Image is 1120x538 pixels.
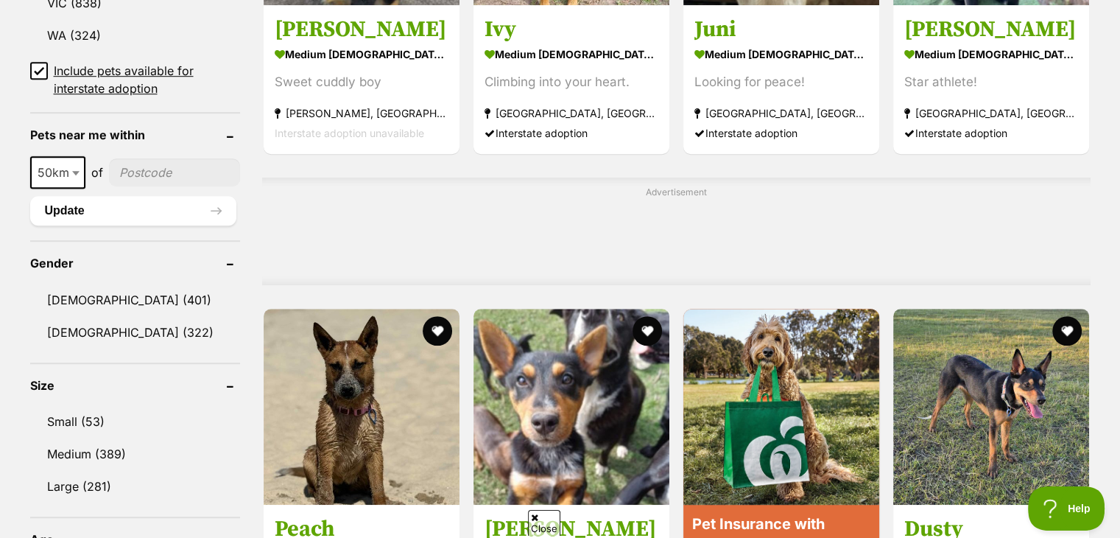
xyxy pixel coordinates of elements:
strong: medium [DEMOGRAPHIC_DATA] Dog [485,43,658,65]
header: Pets near me within [30,128,240,142]
strong: [GEOGRAPHIC_DATA], [GEOGRAPHIC_DATA] [904,103,1078,123]
a: WA (324) [30,20,240,51]
button: favourite [423,316,452,346]
h3: [PERSON_NAME] [904,15,1078,43]
div: Interstate adoption [485,123,658,143]
input: postcode [109,158,240,186]
h3: Juni [694,15,868,43]
header: Gender [30,256,240,270]
div: Climbing into your heart. [485,72,658,92]
a: Medium (389) [30,439,240,469]
span: of [91,164,103,181]
button: favourite [1052,316,1082,346]
div: Interstate adoption [694,123,868,143]
div: Star athlete! [904,72,1078,92]
span: Include pets available for interstate adoption [54,62,240,97]
a: Ivy medium [DEMOGRAPHIC_DATA] Dog Climbing into your heart. [GEOGRAPHIC_DATA], [GEOGRAPHIC_DATA] ... [473,4,669,154]
span: 50km [32,162,84,183]
div: Sweet cuddly boy [275,72,448,92]
div: Interstate adoption [904,123,1078,143]
span: Interstate adoption unavailable [275,127,424,139]
span: Close [528,510,560,536]
a: Large (281) [30,471,240,502]
div: Looking for peace! [694,72,868,92]
a: [PERSON_NAME] medium [DEMOGRAPHIC_DATA] Dog Sweet cuddly boy [PERSON_NAME], [GEOGRAPHIC_DATA] Int... [264,4,459,154]
strong: medium [DEMOGRAPHIC_DATA] Dog [694,43,868,65]
header: Size [30,379,240,392]
a: [DEMOGRAPHIC_DATA] (322) [30,317,240,348]
a: Juni medium [DEMOGRAPHIC_DATA] Dog Looking for peace! [GEOGRAPHIC_DATA], [GEOGRAPHIC_DATA] Inters... [683,4,879,154]
a: Include pets available for interstate adoption [30,62,240,97]
span: 50km [30,156,85,189]
img: Dusty - Australian Kelpie Dog [893,309,1089,505]
strong: medium [DEMOGRAPHIC_DATA] Dog [904,43,1078,65]
div: Advertisement [262,178,1091,285]
a: [PERSON_NAME] medium [DEMOGRAPHIC_DATA] Dog Star athlete! [GEOGRAPHIC_DATA], [GEOGRAPHIC_DATA] In... [893,4,1089,154]
strong: medium [DEMOGRAPHIC_DATA] Dog [275,43,448,65]
strong: [GEOGRAPHIC_DATA], [GEOGRAPHIC_DATA] [485,103,658,123]
button: favourite [633,316,662,346]
a: Small (53) [30,406,240,437]
strong: [PERSON_NAME], [GEOGRAPHIC_DATA] [275,103,448,123]
h3: [PERSON_NAME] [275,15,448,43]
button: Update [30,196,236,226]
a: [DEMOGRAPHIC_DATA] (401) [30,284,240,315]
img: Leo - Australian Cattle Dog [473,309,669,505]
iframe: Help Scout Beacon - Open [1028,486,1105,531]
h3: Ivy [485,15,658,43]
strong: [GEOGRAPHIC_DATA], [GEOGRAPHIC_DATA] [694,103,868,123]
img: Peach - Australian Cattle Dog [264,309,459,505]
